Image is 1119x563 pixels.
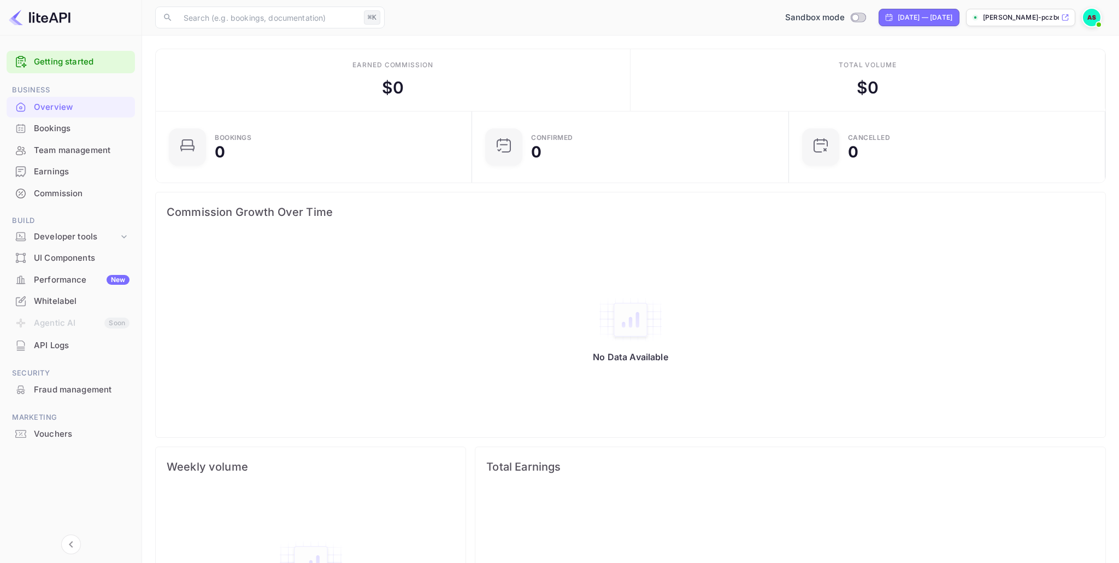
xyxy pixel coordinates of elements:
div: Getting started [7,51,135,73]
div: PerformanceNew [7,269,135,291]
div: Confirmed [531,134,573,141]
div: Overview [7,97,135,118]
div: $ 0 [382,75,404,100]
div: Commission [34,187,129,200]
div: Earned commission [352,60,433,70]
div: Team management [7,140,135,161]
div: ⌘K [364,10,380,25]
div: Earnings [7,161,135,183]
div: 0 [531,144,541,160]
a: Commission [7,183,135,203]
div: Whitelabel [7,291,135,312]
a: Whitelabel [7,291,135,311]
span: Weekly volume [167,458,455,476]
a: Bookings [7,118,135,138]
div: [DATE] — [DATE] [898,13,952,22]
div: UI Components [34,252,129,265]
div: Developer tools [7,227,135,247]
img: Andreas Stefanis [1083,9,1100,26]
input: Search (e.g. bookings, documentation) [177,7,360,28]
div: New [107,275,129,285]
div: Bookings [34,122,129,135]
a: Overview [7,97,135,117]
span: Commission Growth Over Time [167,203,1094,221]
div: Switch to Production mode [781,11,870,24]
div: $ 0 [857,75,879,100]
div: 0 [848,144,858,160]
p: [PERSON_NAME]-pczbe... [983,13,1059,22]
span: Build [7,215,135,227]
span: Security [7,367,135,379]
div: Fraud management [34,384,129,396]
div: 0 [215,144,225,160]
a: API Logs [7,335,135,355]
div: Overview [34,101,129,114]
div: UI Components [7,248,135,269]
div: Developer tools [34,231,119,243]
div: Fraud management [7,379,135,401]
span: Business [7,84,135,96]
img: empty-state-table2.svg [598,297,663,343]
img: LiteAPI logo [9,9,70,26]
div: Vouchers [7,424,135,445]
div: Team management [34,144,129,157]
div: CANCELLED [848,134,891,141]
div: Commission [7,183,135,204]
div: Earnings [34,166,129,178]
p: No Data Available [593,351,668,362]
div: Whitelabel [34,295,129,308]
div: Vouchers [34,428,129,441]
div: Bookings [215,134,251,141]
span: Total Earnings [486,458,1094,476]
button: Collapse navigation [61,535,81,554]
a: Earnings [7,161,135,181]
div: API Logs [34,339,129,352]
div: Bookings [7,118,135,139]
div: Total volume [839,60,897,70]
div: Click to change the date range period [879,9,959,26]
a: UI Components [7,248,135,268]
a: Getting started [34,56,129,68]
span: Sandbox mode [785,11,845,24]
span: Marketing [7,412,135,424]
div: API Logs [7,335,135,356]
a: PerformanceNew [7,269,135,290]
a: Vouchers [7,424,135,444]
a: Fraud management [7,379,135,400]
div: Performance [34,274,129,286]
a: Team management [7,140,135,160]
